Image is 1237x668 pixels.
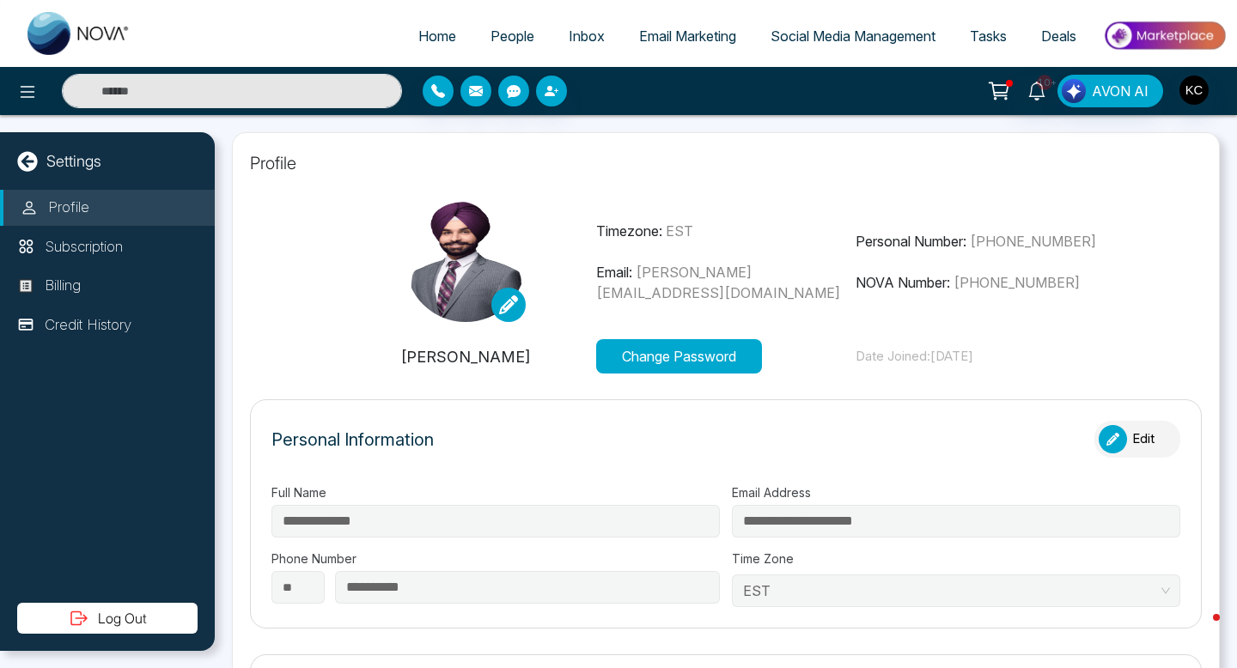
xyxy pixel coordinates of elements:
span: Inbox [569,27,605,45]
a: Email Marketing [622,20,753,52]
img: User Avatar [1179,76,1209,105]
span: [PERSON_NAME][EMAIL_ADDRESS][DOMAIN_NAME] [596,264,840,301]
img: Lead Flow [1062,79,1086,103]
a: Inbox [551,20,622,52]
iframe: Intercom live chat [1179,610,1220,651]
span: Deals [1041,27,1076,45]
p: Profile [250,150,1202,176]
p: Timezone: [596,221,856,241]
p: Personal Information [271,427,434,452]
span: [PHONE_NUMBER] [970,233,1096,250]
p: Settings [46,149,101,173]
img: Market-place.gif [1102,16,1227,55]
img: Nova CRM Logo [27,12,131,55]
a: Tasks [953,20,1024,52]
button: Edit [1094,421,1180,458]
span: 10+ [1037,75,1052,90]
span: Social Media Management [771,27,935,45]
span: [PHONE_NUMBER] [954,274,1080,291]
label: Email Address [732,483,1180,501]
button: AVON AI [1057,75,1163,107]
label: Full Name [271,483,720,501]
span: Email Marketing [639,27,736,45]
p: Credit History [45,314,131,337]
p: NOVA Number: [856,272,1116,293]
span: EST [743,578,1169,604]
p: Date Joined: [DATE] [856,347,1116,367]
span: Home [418,27,456,45]
a: 10+ [1016,75,1057,105]
p: Billing [45,275,81,297]
p: Profile [48,197,89,219]
label: Time Zone [732,550,1180,568]
a: Home [401,20,473,52]
p: [PERSON_NAME] [336,345,596,368]
button: Change Password [596,339,762,373]
a: People [473,20,551,52]
span: EST [666,222,693,240]
span: AVON AI [1092,81,1149,101]
p: Personal Number: [856,231,1116,252]
img: Compressed-KP-min.png [405,202,526,322]
a: Social Media Management [753,20,953,52]
span: People [491,27,534,45]
button: Log Out [17,603,198,634]
label: Phone Number [271,550,720,568]
p: Email: [596,262,856,303]
p: Subscription [45,236,123,258]
a: Deals [1024,20,1094,52]
span: Tasks [970,27,1007,45]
